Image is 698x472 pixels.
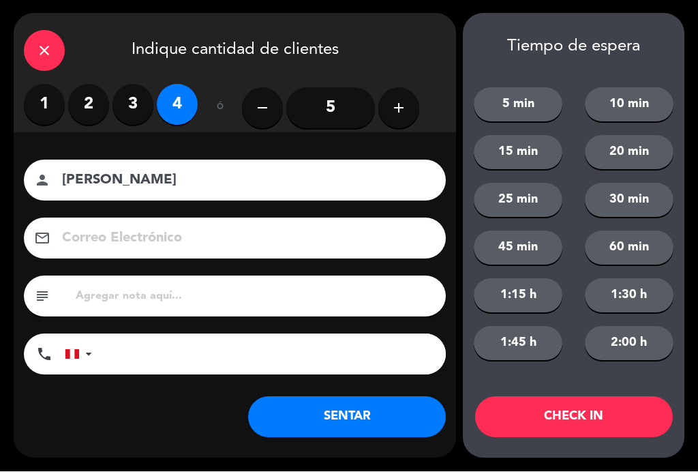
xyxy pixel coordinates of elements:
[61,227,428,251] input: Correo Electrónico
[585,136,673,170] button: 20 min
[198,85,242,132] div: ó
[248,397,446,438] button: SENTAR
[34,231,50,247] i: email
[157,85,198,126] label: 4
[475,397,673,438] button: CHECK IN
[65,335,97,374] div: Peru (Perú): +51
[585,231,673,265] button: 60 min
[112,85,153,126] label: 3
[242,88,283,129] button: remove
[254,100,271,117] i: remove
[474,183,562,218] button: 25 min
[36,346,52,363] i: phone
[68,85,109,126] label: 2
[474,327,562,361] button: 1:45 h
[585,279,673,313] button: 1:30 h
[61,169,428,193] input: Nombre del cliente
[391,100,407,117] i: add
[474,231,562,265] button: 45 min
[34,289,50,305] i: subject
[585,327,673,361] button: 2:00 h
[474,279,562,313] button: 1:15 h
[585,88,673,122] button: 10 min
[474,136,562,170] button: 15 min
[74,287,436,306] input: Agregar nota aquí...
[378,88,419,129] button: add
[14,14,456,85] div: Indique cantidad de clientes
[463,38,684,57] div: Tiempo de espera
[36,43,52,59] i: close
[34,173,50,189] i: person
[24,85,65,126] label: 1
[474,88,562,122] button: 5 min
[585,183,673,218] button: 30 min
